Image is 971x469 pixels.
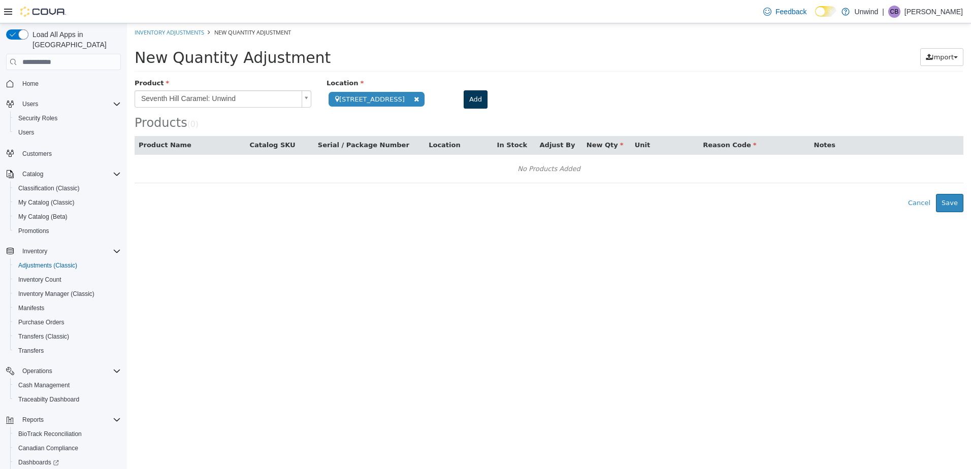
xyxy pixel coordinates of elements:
span: Inventory Count [14,274,121,286]
span: Inventory Count [18,276,61,284]
button: Traceabilty Dashboard [10,392,125,407]
button: Adjustments (Classic) [10,258,125,273]
span: Security Roles [18,114,57,122]
button: Unit [508,117,525,127]
p: | [882,6,884,18]
span: Classification (Classic) [18,184,80,192]
span: My Catalog (Beta) [18,213,68,221]
a: Inventory Count [14,274,66,286]
span: Manifests [14,302,121,314]
span: Customers [22,150,52,158]
span: CB [890,6,899,18]
button: Location [302,117,335,127]
span: Adjustments (Classic) [14,259,121,272]
span: [STREET_ADDRESS] [202,69,298,83]
button: Classification (Classic) [10,181,125,195]
button: Reports [2,413,125,427]
span: Manifests [18,304,44,312]
span: BioTrack Reconciliation [18,430,82,438]
span: Users [14,126,121,139]
button: Promotions [10,224,125,238]
button: Inventory Count [10,273,125,287]
span: Inventory [18,245,121,257]
a: Feedback [759,2,811,22]
button: BioTrack Reconciliation [10,427,125,441]
a: Cash Management [14,379,74,391]
button: Home [2,76,125,91]
span: Load All Apps in [GEOGRAPHIC_DATA] [28,29,121,50]
span: Users [18,128,34,137]
a: Security Roles [14,112,61,124]
div: Curtis Blaske [888,6,900,18]
button: My Catalog (Beta) [10,210,125,224]
button: Inventory Manager (Classic) [10,287,125,301]
button: In Stock [370,117,402,127]
span: Seventh Hill Caramel: Unwind [8,68,171,84]
button: My Catalog (Classic) [10,195,125,210]
span: Security Roles [14,112,121,124]
button: Adjust By [413,117,450,127]
span: Canadian Compliance [18,444,78,452]
a: Classification (Classic) [14,182,84,194]
button: Manifests [10,301,125,315]
span: Promotions [18,227,49,235]
span: Products [8,92,60,107]
span: Transfers [14,345,121,357]
span: Transfers (Classic) [18,332,69,341]
a: Adjustments (Classic) [14,259,81,272]
span: My Catalog (Beta) [14,211,121,223]
span: BioTrack Reconciliation [14,428,121,440]
a: Seventh Hill Caramel: Unwind [8,67,184,84]
p: [PERSON_NAME] [904,6,963,18]
button: Security Roles [10,111,125,125]
span: Operations [22,367,52,375]
p: Unwind [855,6,879,18]
a: My Catalog (Beta) [14,211,72,223]
a: Traceabilty Dashboard [14,393,83,406]
span: Reason Code [576,118,629,125]
a: Transfers [14,345,48,357]
span: Users [18,98,121,110]
span: New Quantity Adjustment [8,25,204,43]
span: Dashboards [18,458,59,466]
span: Catalog [18,168,121,180]
span: Reports [22,416,44,424]
span: Inventory Manager (Classic) [18,290,94,298]
img: Cova [20,7,66,17]
span: Traceabilty Dashboard [14,393,121,406]
span: Product [8,56,42,63]
span: Home [22,80,39,88]
span: Purchase Orders [18,318,64,326]
button: Cancel [775,171,809,189]
button: Inventory [2,244,125,258]
span: Canadian Compliance [14,442,121,454]
button: Users [10,125,125,140]
span: Import [805,30,827,38]
button: Save [809,171,836,189]
a: Inventory Adjustments [8,5,77,13]
span: Reports [18,414,121,426]
span: 0 [63,96,69,106]
span: Adjustments (Classic) [18,261,77,270]
span: Inventory [22,247,47,255]
a: BioTrack Reconciliation [14,428,86,440]
span: Catalog [22,170,43,178]
span: Cash Management [14,379,121,391]
span: My Catalog (Classic) [14,196,121,209]
a: Users [14,126,38,139]
button: Users [2,97,125,111]
span: Purchase Orders [14,316,121,328]
span: Promotions [14,225,121,237]
span: My Catalog (Classic) [18,198,75,207]
button: Customers [2,146,125,160]
button: Import [793,25,836,43]
span: Transfers [18,347,44,355]
a: Customers [18,148,56,160]
span: Cash Management [18,381,70,389]
span: Home [18,77,121,90]
button: Catalog [18,168,47,180]
span: Traceabilty Dashboard [18,395,79,404]
a: Dashboards [14,456,63,468]
span: New Quantity Adjustment [87,5,164,13]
